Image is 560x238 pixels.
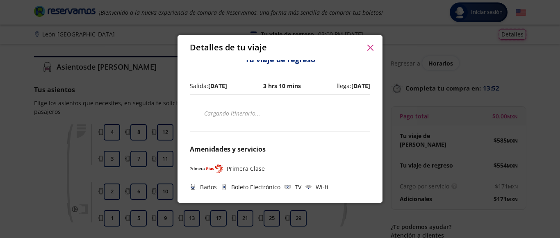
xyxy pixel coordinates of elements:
b: [DATE] [208,82,227,90]
b: [DATE] [351,82,370,90]
p: TV [295,183,301,191]
p: Tu viaje de regreso [190,54,370,65]
img: PRIMERA PLUS [190,162,223,175]
em: Cargando itinerario ... [204,109,260,117]
p: Baños [200,183,217,191]
p: Primera Clase [227,164,265,173]
p: Wi-fi [316,183,328,191]
p: Detalles de tu viaje [190,41,267,54]
p: 3 hrs 10 mins [263,82,301,90]
p: Amenidades y servicios [190,144,370,154]
p: llega: [337,82,370,90]
p: Salida: [190,82,227,90]
p: Boleto Electrónico [231,183,280,191]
